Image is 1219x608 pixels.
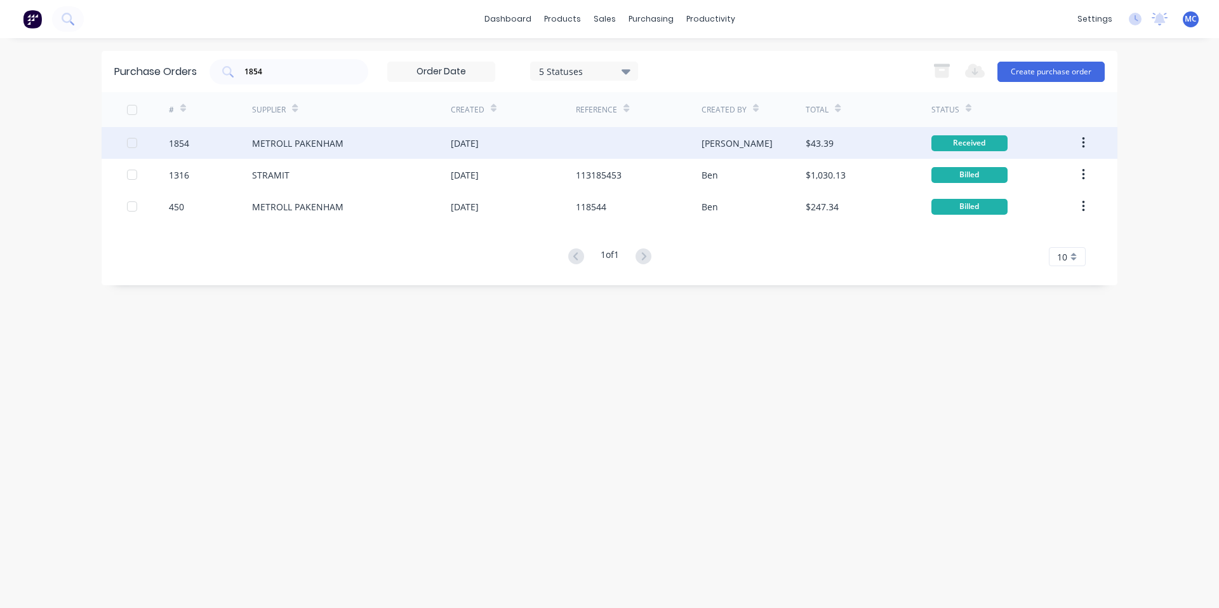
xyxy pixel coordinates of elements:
div: Created [451,104,484,116]
div: purchasing [622,10,680,29]
div: products [538,10,587,29]
div: 1 of 1 [601,248,619,266]
div: 1854 [169,137,189,150]
div: Billed [931,167,1008,183]
div: $1,030.13 [806,168,846,182]
button: Create purchase order [997,62,1105,82]
div: Purchase Orders [114,64,197,79]
div: 5 Statuses [539,64,630,78]
div: # [169,104,174,116]
span: MC [1185,13,1197,25]
div: METROLL PAKENHAM [252,200,343,213]
div: $43.39 [806,137,834,150]
div: [DATE] [451,168,479,182]
input: Search purchase orders... [243,65,349,78]
div: settings [1071,10,1119,29]
div: [PERSON_NAME] [702,137,773,150]
div: productivity [680,10,742,29]
div: [DATE] [451,200,479,213]
img: Factory [23,10,42,29]
div: $247.34 [806,200,839,213]
div: Ben [702,168,718,182]
div: Created By [702,104,747,116]
div: 1316 [169,168,189,182]
div: sales [587,10,622,29]
a: dashboard [478,10,538,29]
div: Ben [702,200,718,213]
div: [DATE] [451,137,479,150]
div: 113185453 [576,168,622,182]
div: Billed [931,199,1008,215]
div: Status [931,104,959,116]
div: Received [931,135,1008,151]
input: Order Date [388,62,495,81]
div: Total [806,104,829,116]
span: 10 [1057,250,1067,264]
div: STRAMIT [252,168,290,182]
div: Supplier [252,104,286,116]
div: Reference [576,104,617,116]
div: 450 [169,200,184,213]
div: 118544 [576,200,606,213]
div: METROLL PAKENHAM [252,137,343,150]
